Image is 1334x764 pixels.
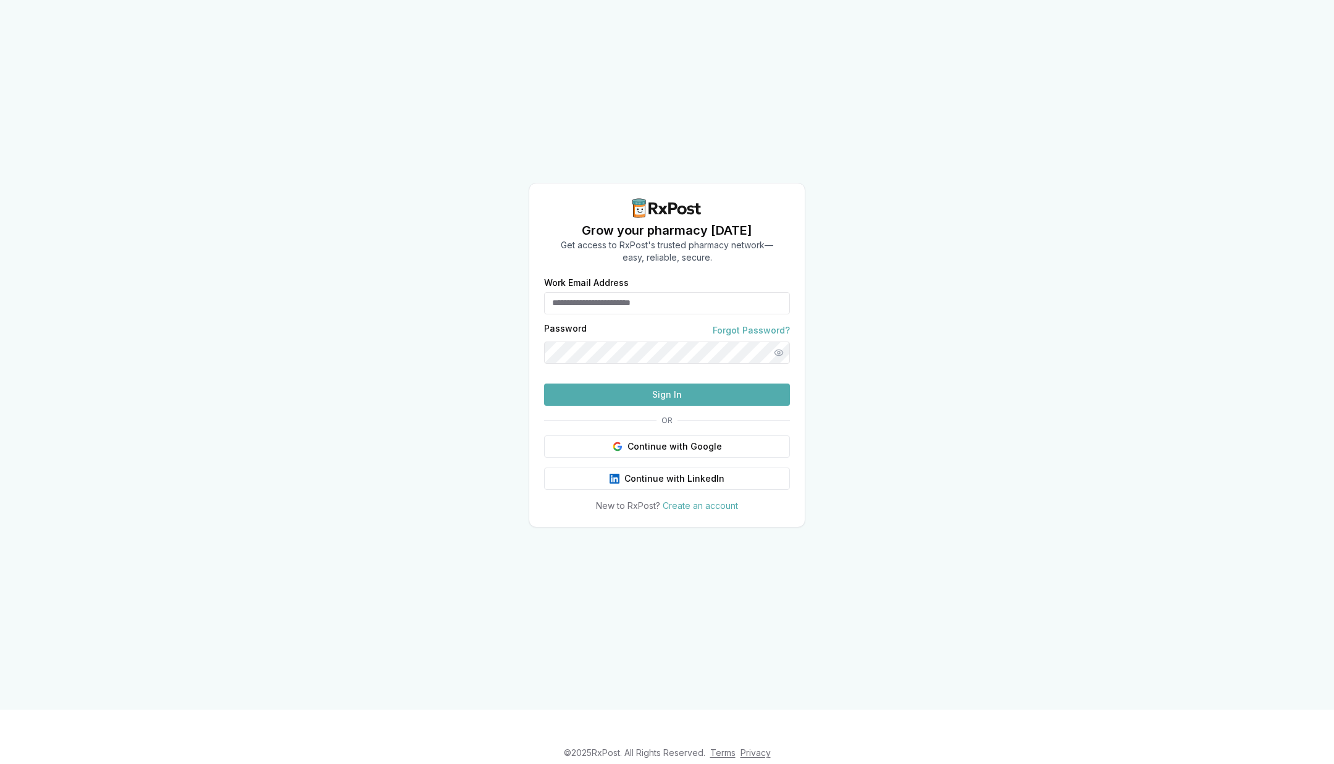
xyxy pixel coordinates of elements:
img: LinkedIn [610,474,619,484]
a: Forgot Password? [713,324,790,337]
p: Get access to RxPost's trusted pharmacy network— easy, reliable, secure. [561,239,773,264]
button: Continue with LinkedIn [544,468,790,490]
a: Create an account [663,500,738,511]
span: New to RxPost? [596,500,660,511]
label: Work Email Address [544,279,790,287]
img: RxPost Logo [627,198,707,218]
h1: Grow your pharmacy [DATE] [561,222,773,239]
a: Terms [710,747,736,758]
button: Show password [768,342,790,364]
span: OR [657,416,677,426]
button: Continue with Google [544,435,790,458]
a: Privacy [740,747,771,758]
img: Google [613,442,623,451]
label: Password [544,324,587,337]
button: Sign In [544,384,790,406]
